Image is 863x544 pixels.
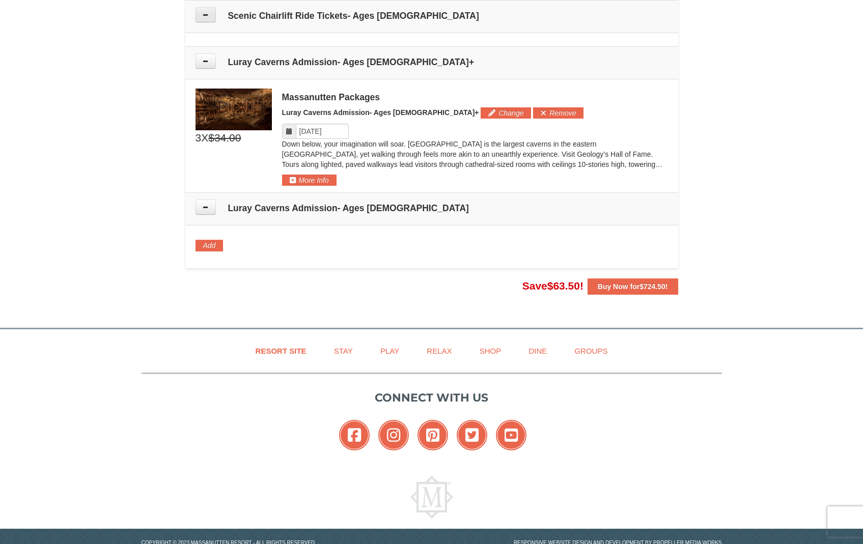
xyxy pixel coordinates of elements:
p: Connect with us [142,389,722,406]
button: More Info [282,175,337,186]
strong: Buy Now for ! [598,282,668,291]
span: $724.50 [639,282,665,291]
h4: Luray Caverns Admission- Ages [DEMOGRAPHIC_DATA] [196,203,668,213]
span: Luray Caverns Admission- Ages [DEMOGRAPHIC_DATA]+ [282,108,479,117]
p: Down below, your imagination will soar. [GEOGRAPHIC_DATA] is the largest caverns in the eastern [... [282,139,668,169]
span: 3 [196,130,202,146]
a: Dine [516,339,560,362]
span: $63.50 [547,280,580,292]
span: X [201,130,208,146]
a: Resort Site [243,339,319,362]
button: Buy Now for$724.50! [588,278,678,295]
a: Relax [414,339,464,362]
a: Groups [562,339,620,362]
img: 6619879-48-e684863c.jpg [196,89,272,130]
a: Shop [467,339,514,362]
span: $34.00 [208,130,241,146]
button: Remove [533,107,583,119]
button: Add [196,240,224,251]
h4: Luray Caverns Admission- Ages [DEMOGRAPHIC_DATA]+ [196,57,668,67]
div: Massanutten Packages [282,92,668,102]
span: Save ! [522,280,583,292]
button: Change [481,107,531,119]
a: Stay [321,339,366,362]
a: Play [368,339,412,362]
h4: Scenic Chairlift Ride Tickets- Ages [DEMOGRAPHIC_DATA] [196,11,668,21]
img: Massanutten Resort Logo [410,476,453,519]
